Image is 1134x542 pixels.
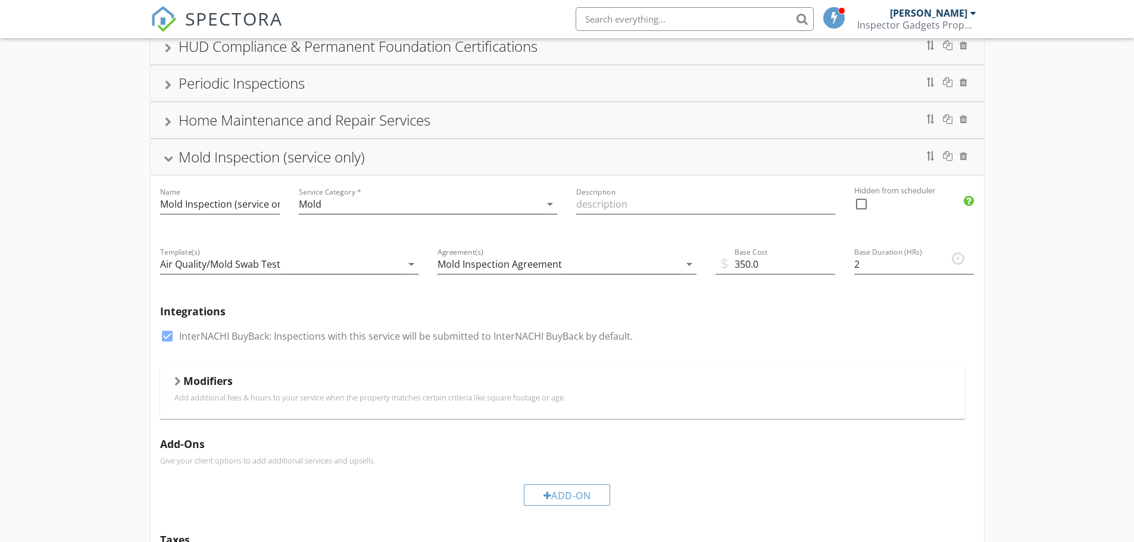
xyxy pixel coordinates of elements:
i: arrow_drop_down [682,257,696,271]
div: Mold [299,199,321,209]
div: Periodic Inspections [179,73,305,93]
a: SPECTORA [151,16,283,41]
div: Add-On [524,484,611,506]
input: Name [160,195,280,214]
i: arrow_drop_down [543,197,557,211]
input: Base Cost [716,255,835,274]
p: Give your client options to add additional services and upsells. [160,456,974,465]
label: InterNACHI BuyBack: Inspections with this service will be submitted to InterNACHI BuyBack by defa... [179,330,633,342]
div: Air Quality/Mold Swab Test [160,259,280,270]
input: Base Duration (HRs) [854,255,974,274]
span: SPECTORA [185,6,283,31]
div: Mold Inspection (service only) [179,147,365,167]
h5: Add-Ons [160,438,974,450]
h5: Modifiers [183,375,233,387]
input: Search everything... [576,7,814,31]
div: Mold Inspection Agreement [438,259,562,270]
div: [PERSON_NAME] [890,7,967,19]
input: Description [576,195,835,214]
img: The Best Home Inspection Software - Spectora [151,6,177,32]
p: Add additional fees & hours to your service when the property matches certain criteria like squar... [174,393,951,402]
div: Home Maintenance and Repair Services [179,110,430,130]
div: Inspector Gadgets Property Assessments [857,19,976,31]
span: $ [720,253,729,274]
i: arrow_drop_down [404,257,418,271]
div: HUD Compliance & Permanent Foundation Certifications [179,36,538,56]
h5: Integrations [160,305,974,317]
